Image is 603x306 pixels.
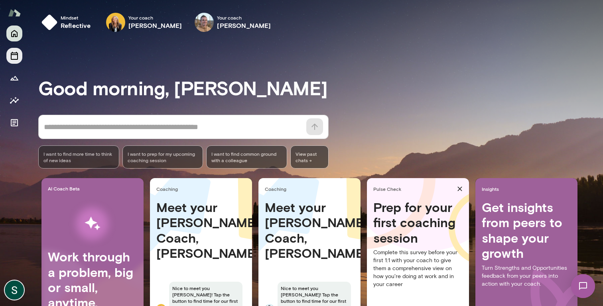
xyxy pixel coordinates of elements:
h3: Good morning, [PERSON_NAME] [38,76,603,99]
div: I want to find more time to think of new ideas [38,145,119,169]
h4: Get insights from peers to shape your growth [482,200,571,261]
span: Your coach [217,14,271,21]
span: Pulse Check [373,186,454,192]
h4: Meet your [PERSON_NAME] Coach, [PERSON_NAME] [156,200,246,261]
button: Insights [6,92,22,108]
span: Insights [482,186,574,192]
p: Complete this survey before your first 1:1 with your coach to give them a comprehensive view on h... [373,249,463,288]
img: Mento [8,5,21,20]
img: Leah Beltz [106,13,125,32]
span: Your coach [128,14,182,21]
h6: [PERSON_NAME] [217,21,271,30]
div: I want to prep for my upcoming coaching session [122,145,203,169]
img: mindset [41,14,57,30]
div: Adam GriffinYour coach[PERSON_NAME] [189,10,276,35]
h6: [PERSON_NAME] [128,21,182,30]
div: I want to find common ground with a colleague [206,145,287,169]
span: AI Coach Beta [48,185,140,192]
span: Mindset [61,14,91,21]
img: AI Workflows [57,198,128,249]
span: View past chats -> [290,145,329,169]
p: Turn Strengths and Opportunities feedback from your peers into action with your coach. [482,264,571,288]
h4: Prep for your first coaching session [373,200,463,245]
span: Coaching [156,186,249,192]
img: Stryker Mott [5,280,24,300]
button: Growth Plan [6,70,22,86]
div: Leah BeltzYour coach[PERSON_NAME] [100,10,188,35]
span: I want to find common ground with a colleague [211,151,282,163]
span: I want to prep for my upcoming coaching session [128,151,198,163]
span: I want to find more time to think of new ideas [43,151,114,163]
span: Coaching [265,186,357,192]
h6: reflective [61,21,91,30]
h4: Meet your [PERSON_NAME] Coach, [PERSON_NAME] [265,200,354,261]
button: Sessions [6,48,22,64]
button: Mindsetreflective [38,10,97,35]
button: Documents [6,115,22,131]
img: Adam Griffin [195,13,214,32]
button: Home [6,25,22,41]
